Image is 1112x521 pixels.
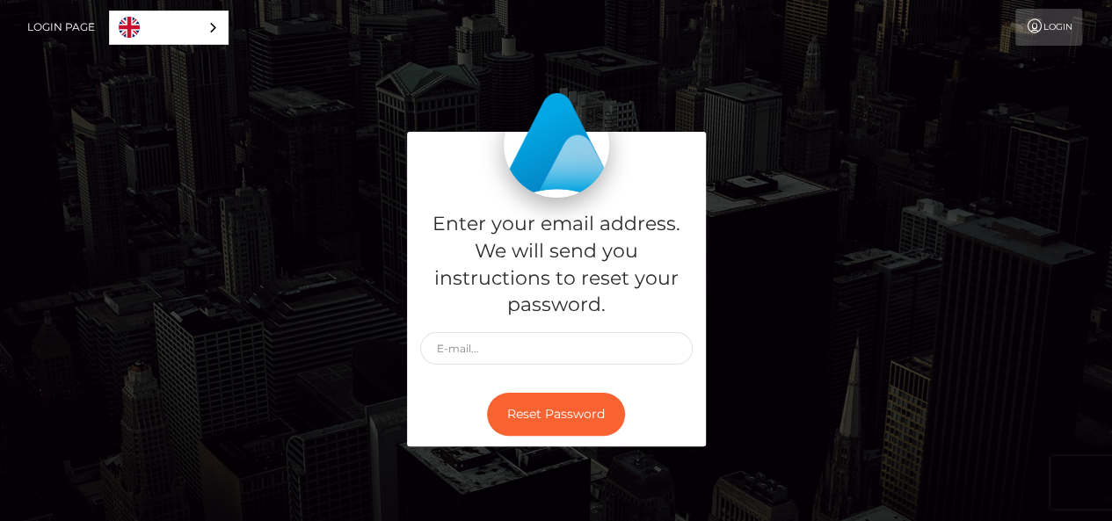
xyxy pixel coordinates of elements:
input: E-mail... [420,332,693,365]
a: Login [1015,9,1082,46]
button: Reset Password [487,393,625,436]
img: MassPay Login [504,92,609,198]
div: Language [109,11,229,45]
a: Login Page [27,9,95,46]
a: English [110,11,228,44]
aside: Language selected: English [109,11,229,45]
h5: Enter your email address. We will send you instructions to reset your password. [420,211,693,319]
